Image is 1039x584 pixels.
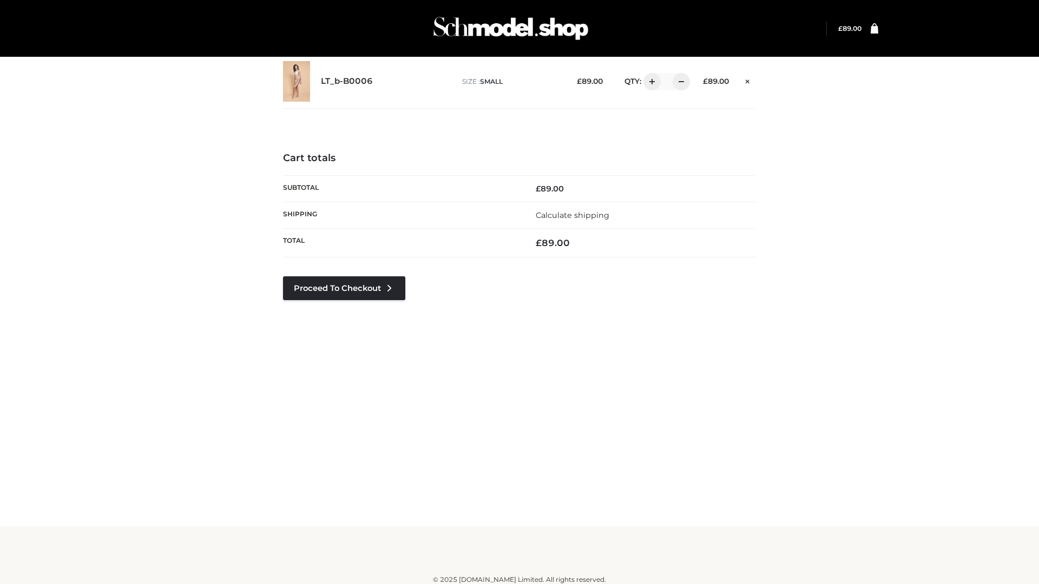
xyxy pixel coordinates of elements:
a: LT_b-B0006 [321,76,373,87]
th: Total [283,229,519,257]
a: £89.00 [838,24,862,32]
span: £ [536,237,542,248]
img: Schmodel Admin 964 [430,7,592,50]
a: Calculate shipping [536,210,609,220]
span: SMALL [480,77,503,85]
a: Remove this item [740,73,756,87]
span: £ [703,77,708,85]
div: QTY: [614,73,686,90]
bdi: 89.00 [577,77,603,85]
a: Proceed to Checkout [283,276,405,300]
h4: Cart totals [283,152,756,164]
p: size : [462,77,560,87]
span: £ [838,24,843,32]
bdi: 89.00 [536,184,564,194]
bdi: 89.00 [838,24,862,32]
bdi: 89.00 [703,77,729,85]
bdi: 89.00 [536,237,570,248]
th: Shipping [283,202,519,228]
th: Subtotal [283,175,519,202]
span: £ [536,184,541,194]
img: LT_b-B0006 - SMALL [283,61,310,102]
span: £ [577,77,582,85]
